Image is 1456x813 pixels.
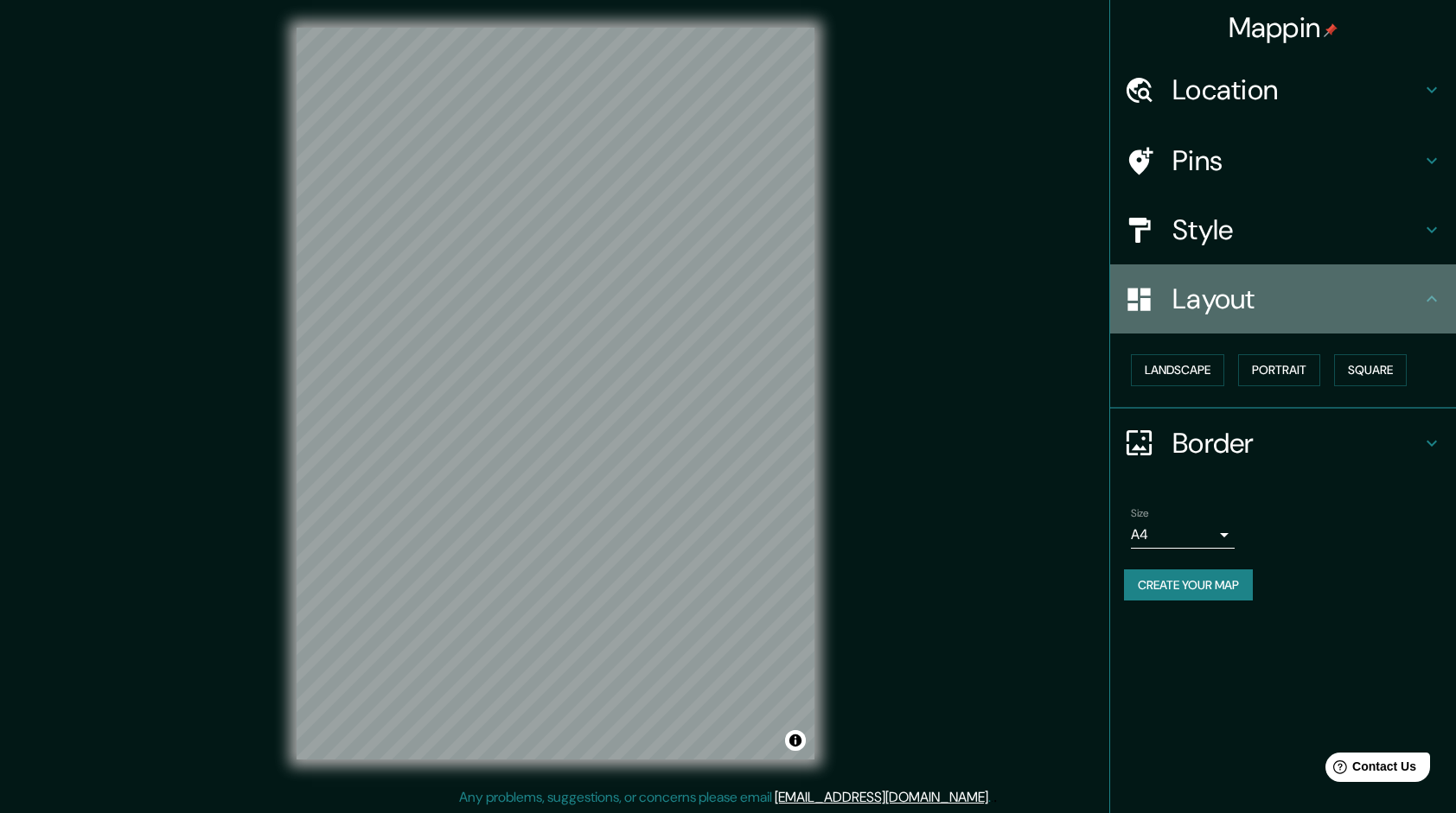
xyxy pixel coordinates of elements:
div: Layout [1110,264,1456,333]
button: Toggle attribution [785,730,806,751]
label: Size [1131,505,1149,520]
div: Location [1110,55,1456,124]
button: Landscape [1131,354,1224,386]
button: Square [1334,354,1407,386]
canvas: Map [297,28,814,759]
div: Border [1110,409,1456,478]
a: [EMAIL_ADDRESS][DOMAIN_NAME] [775,788,988,806]
p: Any problems, suggestions, or concerns please email . [459,787,991,808]
iframe: Help widget launcher [1302,746,1437,794]
h4: Mappin [1229,10,1338,45]
div: Pins [1110,126,1456,195]
h4: Style [1172,213,1421,247]
div: Style [1110,195,1456,264]
h4: Border [1172,426,1421,460]
h4: Layout [1172,282,1421,316]
button: Portrait [1238,354,1320,386]
div: A4 [1131,521,1235,549]
img: pin-icon.png [1324,23,1338,37]
h4: Location [1172,73,1421,107]
h4: Pins [1172,143,1421,178]
div: . [991,787,993,808]
div: . [993,787,997,808]
button: Create your map [1124,569,1253,601]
